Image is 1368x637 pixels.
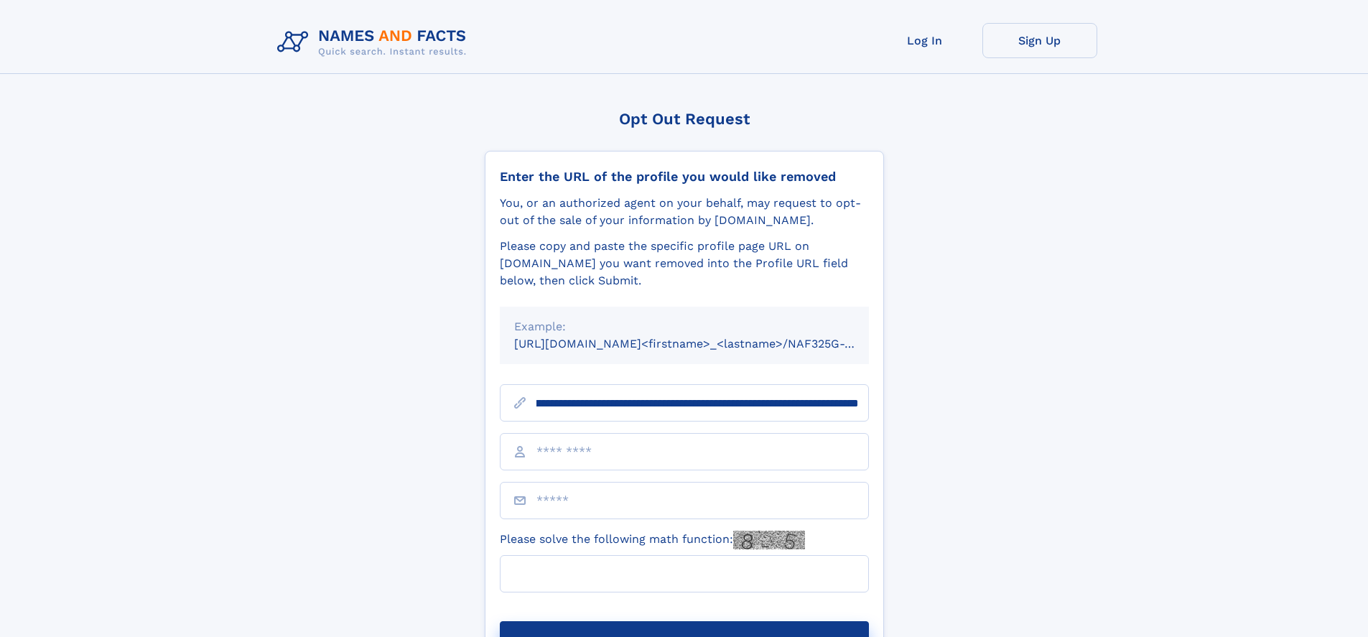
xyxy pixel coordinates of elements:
[500,531,805,549] label: Please solve the following math function:
[514,337,896,350] small: [URL][DOMAIN_NAME]<firstname>_<lastname>/NAF325G-xxxxxxxx
[514,318,855,335] div: Example:
[485,110,884,128] div: Opt Out Request
[982,23,1097,58] a: Sign Up
[867,23,982,58] a: Log In
[500,238,869,289] div: Please copy and paste the specific profile page URL on [DOMAIN_NAME] you want removed into the Pr...
[500,169,869,185] div: Enter the URL of the profile you would like removed
[271,23,478,62] img: Logo Names and Facts
[500,195,869,229] div: You, or an authorized agent on your behalf, may request to opt-out of the sale of your informatio...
